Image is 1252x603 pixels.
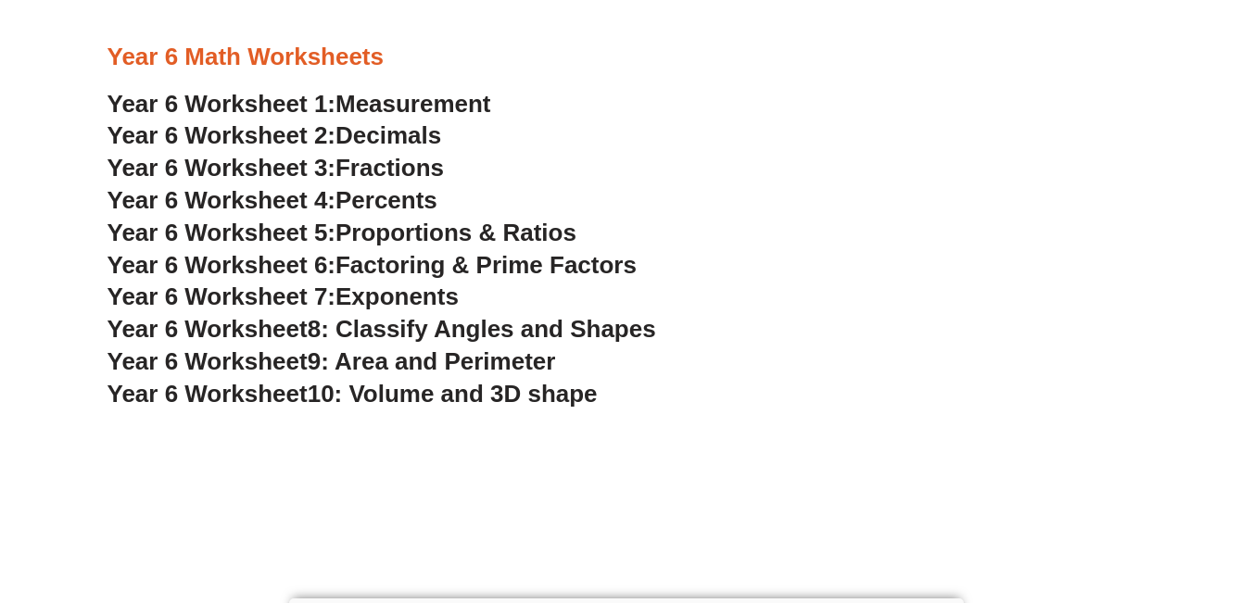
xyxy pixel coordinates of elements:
[107,219,576,246] a: Year 6 Worksheet 5:Proportions & Ratios
[107,380,598,408] a: Year 6 Worksheet10: Volume and 3D shape
[308,347,556,375] span: 9: Area and Perimeter
[335,219,576,246] span: Proportions & Ratios
[107,186,437,214] a: Year 6 Worksheet 4:Percents
[308,380,598,408] span: 10: Volume and 3D shape
[335,121,441,149] span: Decimals
[335,251,637,279] span: Factoring & Prime Factors
[107,380,308,408] span: Year 6 Worksheet
[107,283,459,310] a: Year 6 Worksheet 7:Exponents
[107,251,637,279] a: Year 6 Worksheet 6:Factoring & Prime Factors
[107,219,336,246] span: Year 6 Worksheet 5:
[107,154,336,182] span: Year 6 Worksheet 3:
[107,121,336,149] span: Year 6 Worksheet 2:
[335,283,459,310] span: Exponents
[107,90,336,118] span: Year 6 Worksheet 1:
[1159,514,1252,603] div: Widget de chat
[335,186,437,214] span: Percents
[107,251,336,279] span: Year 6 Worksheet 6:
[335,90,491,118] span: Measurement
[107,283,336,310] span: Year 6 Worksheet 7:
[107,154,444,182] a: Year 6 Worksheet 3:Fractions
[107,186,336,214] span: Year 6 Worksheet 4:
[107,315,308,343] span: Year 6 Worksheet
[335,154,444,182] span: Fractions
[107,347,308,375] span: Year 6 Worksheet
[107,347,556,375] a: Year 6 Worksheet9: Area and Perimeter
[1159,514,1252,603] iframe: Chat Widget
[107,121,442,149] a: Year 6 Worksheet 2:Decimals
[107,42,1145,73] h3: Year 6 Math Worksheets
[308,315,656,343] span: 8: Classify Angles and Shapes
[107,315,656,343] a: Year 6 Worksheet8: Classify Angles and Shapes
[107,90,491,118] a: Year 6 Worksheet 1:Measurement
